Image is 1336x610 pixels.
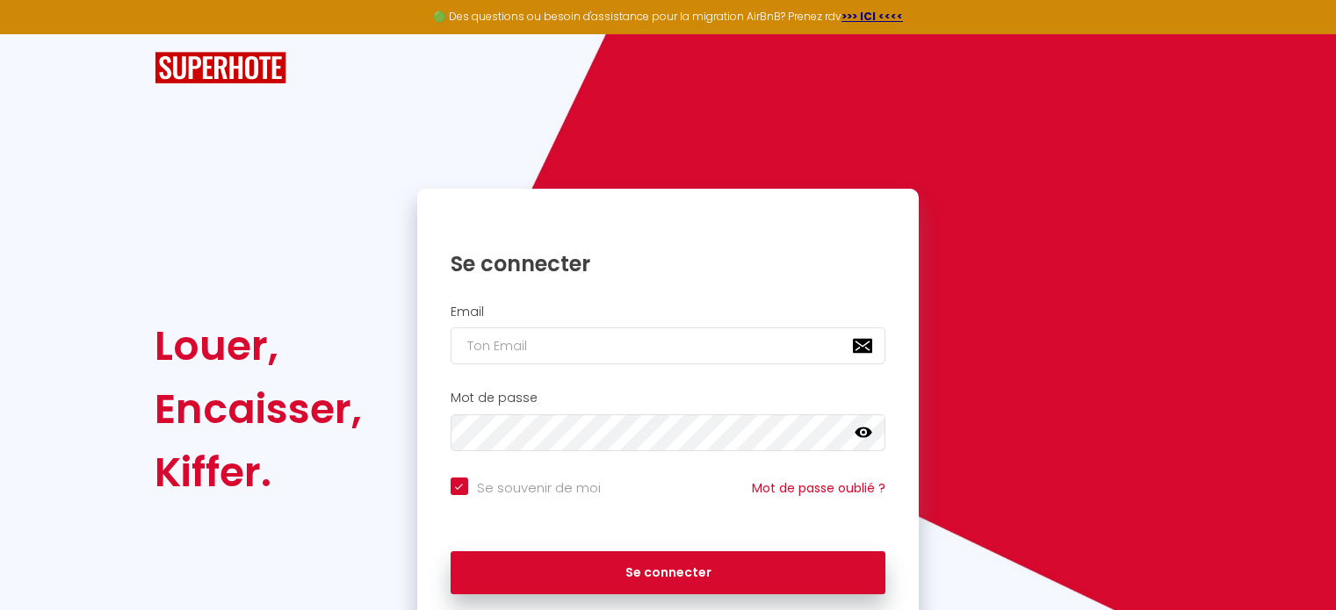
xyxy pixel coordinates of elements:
[155,314,362,377] div: Louer,
[155,441,362,504] div: Kiffer.
[752,479,885,497] a: Mot de passe oublié ?
[451,250,886,277] h1: Se connecter
[841,9,903,24] a: >>> ICI <<<<
[155,52,286,84] img: SuperHote logo
[451,327,886,364] input: Ton Email
[451,391,886,405] h2: Mot de passe
[155,377,362,441] div: Encaisser,
[451,305,886,319] h2: Email
[451,551,886,595] button: Se connecter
